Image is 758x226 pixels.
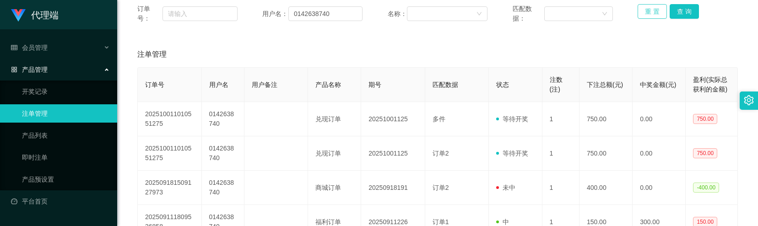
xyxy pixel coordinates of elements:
span: 匹配数据： [513,4,544,23]
a: 图标: dashboard平台首页 [11,192,110,210]
span: 状态 [496,81,509,88]
td: 1 [542,136,579,171]
i: 图标: setting [744,95,754,105]
td: 20251001125 [361,136,425,171]
h1: 代理端 [31,0,59,30]
a: 开奖记录 [22,82,110,101]
input: 请输入 [288,6,363,21]
span: 用户名： [262,9,288,19]
span: 订单号 [145,81,164,88]
td: 202510011010551275 [138,136,202,171]
input: 请输入 [162,6,237,21]
td: 20251001125 [361,102,425,136]
span: 注单管理 [137,49,167,60]
span: 等待开奖 [496,115,528,123]
span: 750.00 [693,148,717,158]
i: 图标: down [602,11,607,17]
i: 图标: down [476,11,482,17]
td: 750.00 [579,136,633,171]
span: 注数(注) [550,76,563,93]
td: 202510011010551275 [138,102,202,136]
td: 1 [542,171,579,205]
td: 20250918191 [361,171,425,205]
span: 会员管理 [11,44,48,51]
i: 图标: appstore-o [11,66,17,73]
span: 750.00 [693,114,717,124]
span: 中 [496,218,509,226]
span: 下注总额(元) [587,81,623,88]
span: 产品管理 [11,66,48,73]
td: 0.00 [633,136,686,171]
span: -400.00 [693,183,719,193]
td: 400.00 [579,171,633,205]
img: logo.9652507e.png [11,9,26,22]
td: 兑现订单 [308,102,361,136]
td: 商城订单 [308,171,361,205]
td: 0.00 [633,102,686,136]
td: 0142638740 [202,136,244,171]
td: 202509181509127973 [138,171,202,205]
span: 匹配数据 [433,81,458,88]
span: 名称： [388,9,407,19]
td: 750.00 [579,102,633,136]
span: 等待开奖 [496,150,528,157]
td: 兑现订单 [308,136,361,171]
span: 订单2 [433,150,449,157]
a: 产品列表 [22,126,110,145]
span: 用户名 [209,81,228,88]
i: 图标: table [11,44,17,51]
td: 1 [542,102,579,136]
span: 中奖金额(元) [640,81,676,88]
span: 订单号： [137,4,162,23]
span: 盈利(实际总获利的金额) [693,76,727,93]
a: 即时注单 [22,148,110,167]
td: 0.00 [633,171,686,205]
span: 订单2 [433,184,449,191]
a: 产品预设置 [22,170,110,188]
span: 期号 [368,81,381,88]
span: 多件 [433,115,445,123]
span: 产品名称 [315,81,341,88]
td: 0142638740 [202,102,244,136]
a: 注单管理 [22,104,110,123]
span: 用户备注 [252,81,277,88]
button: 查 询 [670,4,699,19]
button: 重 置 [638,4,667,19]
span: 未中 [496,184,515,191]
span: 订单1 [433,218,449,226]
td: 0142638740 [202,171,244,205]
a: 代理端 [11,11,59,18]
